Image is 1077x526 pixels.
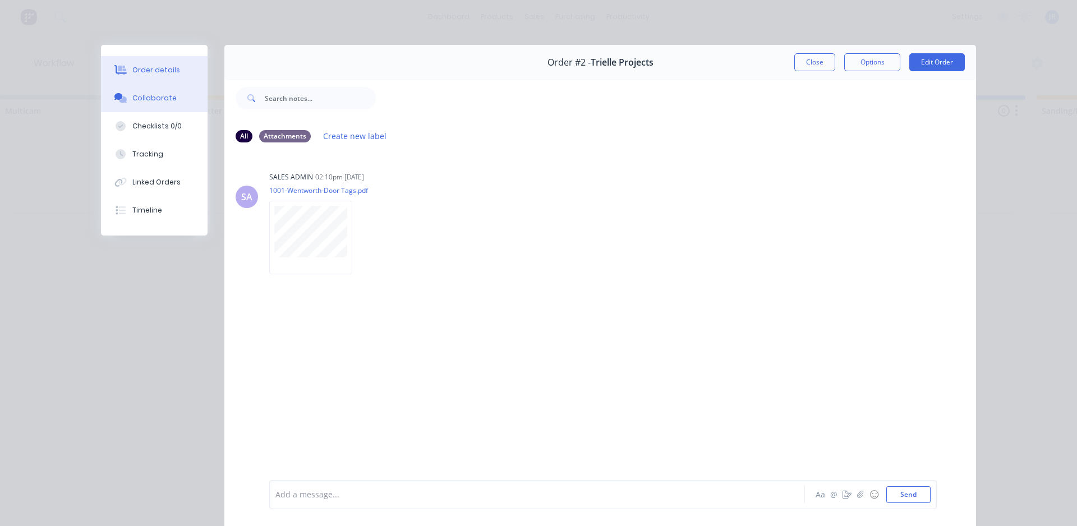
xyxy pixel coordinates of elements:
[317,128,393,144] button: Create new label
[101,140,208,168] button: Tracking
[269,172,313,182] div: SALES ADMIN
[241,190,252,204] div: SA
[259,130,311,142] div: Attachments
[101,112,208,140] button: Checklists 0/0
[132,65,180,75] div: Order details
[867,488,881,501] button: ☺
[132,177,181,187] div: Linked Orders
[827,488,840,501] button: @
[101,168,208,196] button: Linked Orders
[269,186,368,195] p: 1001-Wentworth-Door Tags.pdf
[101,196,208,224] button: Timeline
[132,205,162,215] div: Timeline
[547,57,591,68] span: Order #2 -
[591,57,653,68] span: Trielle Projects
[844,53,900,71] button: Options
[101,84,208,112] button: Collaborate
[132,149,163,159] div: Tracking
[132,121,182,131] div: Checklists 0/0
[236,130,252,142] div: All
[909,53,965,71] button: Edit Order
[265,87,376,109] input: Search notes...
[886,486,931,503] button: Send
[315,172,364,182] div: 02:10pm [DATE]
[794,53,835,71] button: Close
[813,488,827,501] button: Aa
[101,56,208,84] button: Order details
[132,93,177,103] div: Collaborate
